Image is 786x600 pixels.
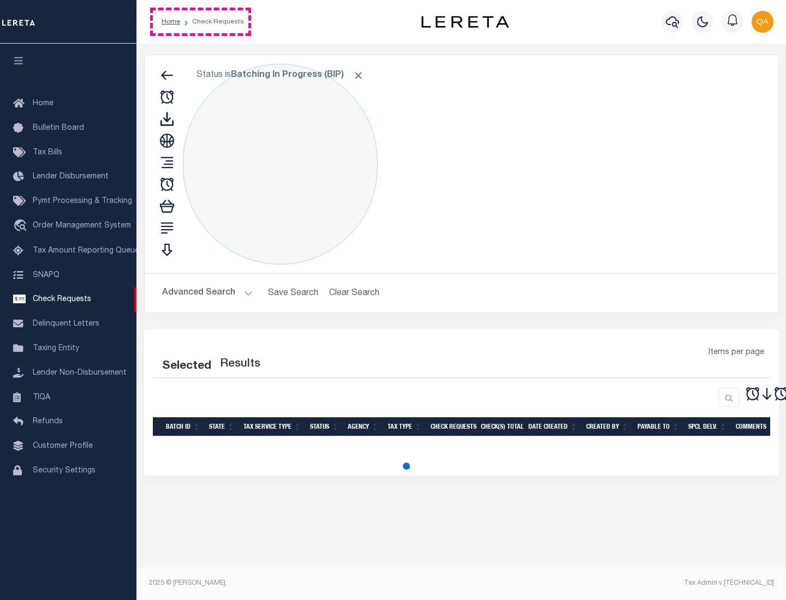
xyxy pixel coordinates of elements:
[33,442,93,450] span: Customer Profile
[261,283,325,304] button: Save Search
[353,70,364,81] span: Click to Remove
[162,283,253,304] button: Advanced Search
[162,19,180,25] a: Home
[33,173,109,181] span: Lender Disbursement
[343,417,383,436] th: Agency
[469,578,774,588] div: Tax Admin v.[TECHNICAL_ID]
[582,417,633,436] th: Created By
[33,222,131,230] span: Order Management System
[183,64,378,265] div: Click to Edit
[731,417,781,436] th: Comments
[383,417,426,436] th: Tax Type
[231,71,364,80] b: Batching In Progress (BIP)
[33,369,127,377] span: Lender Non-Disbursement
[633,417,684,436] th: Payable To
[684,417,731,436] th: Spcl Delv.
[141,578,462,588] div: 2025 © [PERSON_NAME].
[477,417,524,436] th: Check(s) Total
[33,149,62,157] span: Tax Bills
[162,417,205,436] th: Batch Id
[239,417,306,436] th: Tax Service Type
[33,271,59,279] span: SNAPQ
[33,320,99,328] span: Delinquent Letters
[524,417,582,436] th: Date Created
[180,17,244,27] li: Check Requests
[421,16,509,28] img: logo-dark.svg
[220,356,260,373] label: Results
[162,358,211,375] div: Selected
[33,124,84,132] span: Bulletin Board
[33,296,91,303] span: Check Requests
[752,11,773,33] img: svg+xml;base64,PHN2ZyB4bWxucz0iaHR0cDovL3d3dy53My5vcmcvMjAwMC9zdmciIHBvaW50ZXItZXZlbnRzPSJub25lIi...
[205,417,239,436] th: State
[33,393,50,401] span: TIQA
[13,219,31,233] i: travel_explore
[33,197,132,205] span: Pymt Processing & Tracking
[33,345,79,352] span: Taxing Entity
[33,247,139,255] span: Tax Amount Reporting Queue
[33,100,53,107] span: Home
[33,467,96,475] span: Security Settings
[708,347,764,359] span: Items per page
[33,418,63,425] span: Refunds
[426,417,477,436] th: Check Requests
[325,283,384,304] button: Clear Search
[306,417,343,436] th: Status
